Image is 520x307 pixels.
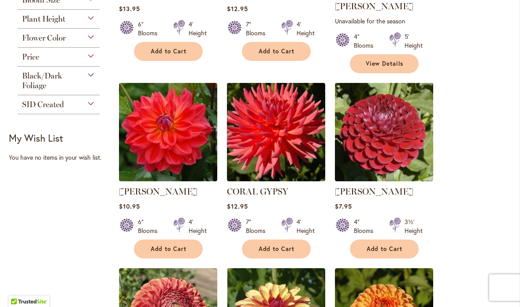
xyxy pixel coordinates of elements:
div: 4' Height [189,217,207,235]
img: COOPER BLAINE [119,83,217,181]
a: CORAL GYPSY [227,175,325,183]
strong: My Wish List [9,131,63,144]
span: $12.95 [227,4,248,13]
span: Flower Color [22,33,66,43]
div: 6" Blooms [138,20,163,37]
a: [PERSON_NAME] [335,186,413,197]
div: 6" Blooms [138,217,163,235]
div: 3½' Height [405,217,423,235]
div: 4' Height [297,20,315,37]
a: [PERSON_NAME] [119,186,197,197]
a: View Details [350,54,419,73]
img: CORNEL [335,83,433,181]
div: 7" Blooms [246,217,271,235]
span: Add to Cart [259,48,295,55]
p: Unavailable for the season [335,17,433,25]
a: CORAL GYPSY [227,186,288,197]
span: $10.95 [119,202,140,210]
span: Add to Cart [151,245,187,253]
div: 5' Height [405,32,423,50]
button: Add to Cart [242,42,311,61]
div: 4' Height [297,217,315,235]
a: CORNEL [335,175,433,183]
span: Price [22,52,39,62]
span: SID Created [22,100,64,109]
a: COOPER BLAINE [119,175,217,183]
span: Add to Cart [259,245,295,253]
img: CORAL GYPSY [227,83,325,181]
div: 4" Blooms [354,32,379,50]
span: Black/Dark Foliage [22,71,62,90]
button: Add to Cart [350,240,419,258]
span: $12.95 [227,202,248,210]
span: Add to Cart [151,48,187,55]
button: Add to Cart [242,240,311,258]
span: Add to Cart [367,245,403,253]
button: Add to Cart [134,42,203,61]
iframe: Launch Accessibility Center [7,276,31,300]
div: You have no items in your wish list. [9,153,114,162]
div: 7" Blooms [246,20,271,37]
div: 4' Height [189,20,207,37]
span: Plant Height [22,14,65,24]
span: $13.95 [119,4,140,13]
span: $7.95 [335,202,352,210]
span: View Details [366,60,404,67]
div: 4" Blooms [354,217,379,235]
button: Add to Cart [134,240,203,258]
